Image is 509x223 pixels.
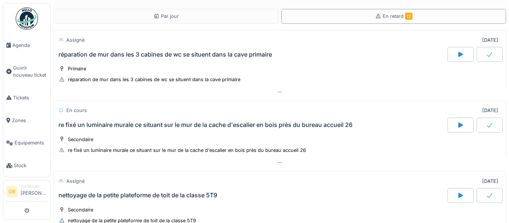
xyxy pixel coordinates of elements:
div: [DATE] [482,36,498,44]
div: réparation de mur dans les 3 cabines de wc se situent dans la cave primaire [68,76,240,83]
span: 12 [405,13,412,20]
span: Zones [12,117,47,124]
span: Tickets [13,94,47,101]
div: réparation de mur dans les 3 cabines de wc se situent dans la cave primaire [59,51,272,58]
a: Zones [3,109,50,132]
li: GB [6,186,18,197]
div: Technicien [20,184,47,189]
div: [DATE] [482,178,498,185]
a: Ouvrir nouveau ticket [3,57,50,86]
div: Secondaire [68,206,93,213]
a: Tickets [3,86,50,109]
div: Primaire [68,65,86,72]
div: En cours [66,107,87,114]
span: Agenda [12,42,47,49]
img: Badge_color-CXgf-gQk.svg [16,7,38,30]
div: Par jour [154,13,179,20]
div: Assigné [66,178,85,185]
span: Stock [14,162,47,169]
div: Secondaire [68,136,93,143]
a: Équipements [3,132,50,154]
div: re fixé un luminaire murale ce situant sur le mur de la cache d'escalier en bois près du bureau a... [59,121,352,128]
a: GB Technicien[PERSON_NAME] [6,184,47,201]
div: [DATE] [482,107,498,114]
a: Stock [3,154,50,177]
span: Équipements [15,139,47,146]
span: Ouvrir nouveau ticket [13,64,47,79]
li: [PERSON_NAME] [20,184,47,200]
a: Agenda [3,34,50,57]
div: re fixé un luminaire murale ce situant sur le mur de la cache d'escalier en bois près du bureau a... [68,147,306,154]
span: En retard [383,13,412,19]
div: nettoyage de la petite plateforme de toit de la classe 5T9 [59,192,217,199]
div: Assigné [66,36,85,44]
